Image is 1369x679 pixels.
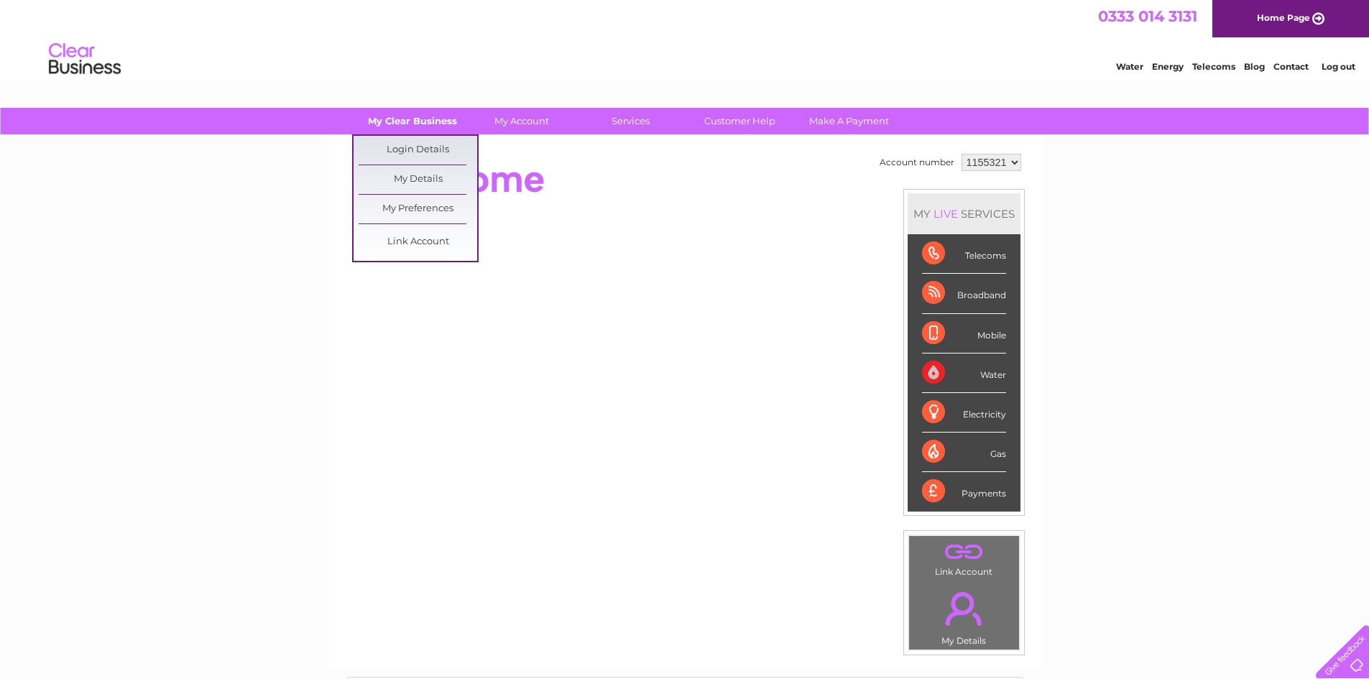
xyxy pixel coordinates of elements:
a: Contact [1273,61,1309,72]
a: Blog [1244,61,1265,72]
div: Telecoms [922,234,1006,274]
img: logo.png [48,37,121,81]
div: MY SERVICES [908,193,1020,234]
a: My Clear Business [353,108,471,134]
td: Link Account [908,535,1020,581]
div: Water [922,354,1006,393]
a: My Details [359,165,477,194]
div: Gas [922,433,1006,472]
a: Link Account [359,228,477,257]
a: . [913,583,1015,634]
a: 0333 014 3131 [1098,7,1197,25]
a: . [913,540,1015,565]
div: Clear Business is a trading name of Verastar Limited (registered in [GEOGRAPHIC_DATA] No. 3667643... [346,8,1025,70]
div: Broadband [922,274,1006,313]
a: Telecoms [1192,61,1235,72]
a: Customer Help [681,108,799,134]
a: Login Details [359,136,477,165]
div: Mobile [922,314,1006,354]
a: Energy [1152,61,1184,72]
div: Electricity [922,393,1006,433]
a: Make A Payment [790,108,908,134]
a: My Preferences [359,195,477,223]
a: Services [571,108,690,134]
td: Account number [876,150,958,175]
td: My Details [908,580,1020,650]
a: My Account [462,108,581,134]
a: Water [1116,61,1143,72]
div: Payments [922,472,1006,511]
a: Log out [1322,61,1355,72]
div: LIVE [931,207,961,221]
